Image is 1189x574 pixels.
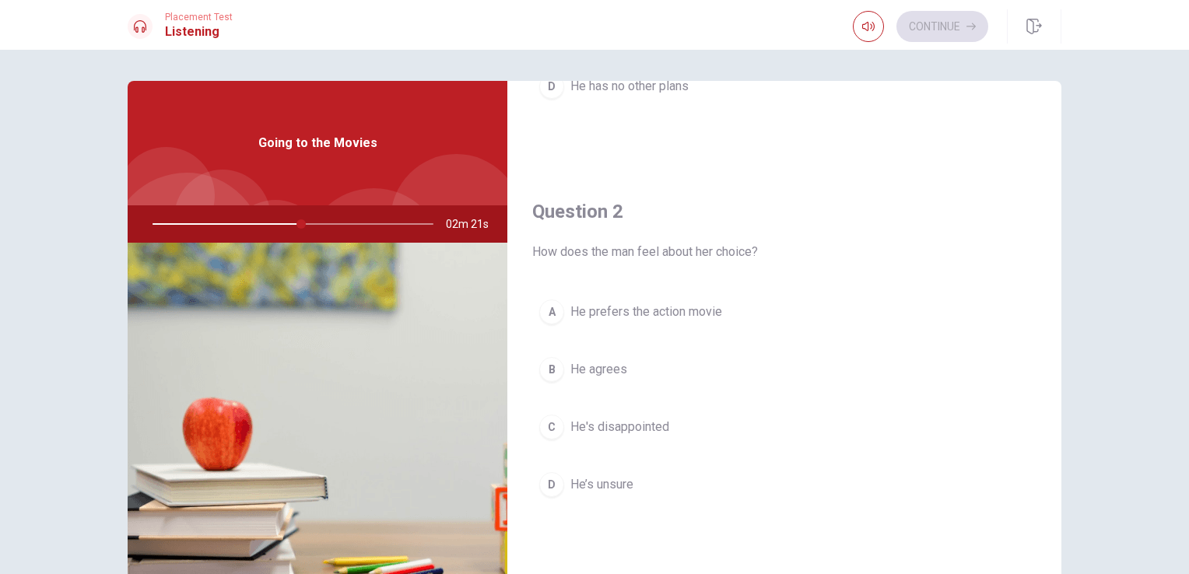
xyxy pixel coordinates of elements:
span: Placement Test [165,12,233,23]
button: CHe's disappointed [532,408,1036,446]
button: DHe has no other plans [532,67,1036,106]
div: C [539,415,564,439]
button: BHe agrees [532,350,1036,389]
h4: Question 2 [532,199,1036,224]
div: A [539,299,564,324]
span: He has no other plans [570,77,689,96]
span: How does the man feel about her choice? [532,243,1036,261]
div: B [539,357,564,382]
div: D [539,74,564,99]
span: He prefers the action movie [570,303,722,321]
button: AHe prefers the action movie [532,292,1036,331]
span: Going to the Movies [258,134,377,152]
h1: Listening [165,23,233,41]
span: He agrees [570,360,627,379]
div: D [539,472,564,497]
span: He's disappointed [570,418,669,436]
span: 02m 21s [446,205,501,243]
span: He’s unsure [570,475,633,494]
button: DHe’s unsure [532,465,1036,504]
